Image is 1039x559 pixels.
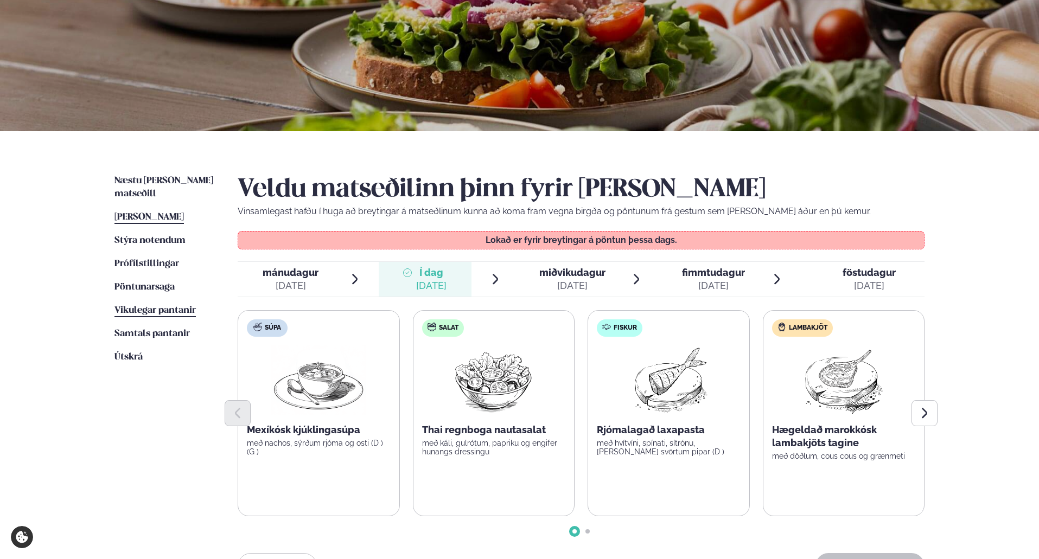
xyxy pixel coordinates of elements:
[263,267,318,278] span: mánudagur
[539,267,605,278] span: miðvikudagur
[114,351,143,364] a: Útskrá
[602,323,611,331] img: fish.svg
[789,324,827,332] span: Lambakjöt
[114,306,196,315] span: Vikulegar pantanir
[114,352,143,362] span: Útskrá
[597,423,741,436] p: Rjómalagað laxapasta
[114,234,186,247] a: Stýra notendum
[585,529,590,534] span: Go to slide 2
[247,423,391,436] p: Mexíkósk kjúklingasúpa
[238,175,925,205] h2: Veldu matseðilinn þinn fyrir [PERSON_NAME]
[843,267,896,278] span: föstudagur
[445,345,541,415] img: Salad.png
[114,259,179,268] span: Prófílstillingar
[114,327,190,340] a: Samtals pantanir
[114,236,186,245] span: Stýra notendum
[614,324,637,332] span: Fiskur
[416,266,447,279] span: Í dag
[911,400,938,426] button: Next slide
[114,213,184,222] span: [PERSON_NAME]
[621,345,717,415] img: Fish.png
[428,323,436,331] img: salad.svg
[795,345,891,415] img: Lamb-Meat.png
[682,267,745,278] span: fimmtudagur
[597,439,741,456] p: með hvítvíni, spínati, sítrónu, [PERSON_NAME] svörtum pipar (D )
[682,279,745,292] div: [DATE]
[114,258,179,271] a: Prófílstillingar
[422,423,566,436] p: Thai regnboga nautasalat
[114,282,175,292] span: Pöntunarsaga
[225,400,251,426] button: Previous slide
[772,452,916,460] p: með döðlum, cous cous og grænmeti
[422,439,566,456] p: með káli, gulrótum, papriku og engifer hunangs dressingu
[265,324,281,332] span: Súpa
[114,176,213,198] span: Næstu [PERSON_NAME] matseðill
[777,323,786,331] img: Lamb.svg
[439,324,458,332] span: Salat
[114,281,175,294] a: Pöntunarsaga
[416,279,447,292] div: [DATE]
[238,205,925,218] p: Vinsamlegast hafðu í huga að breytingar á matseðlinum kunna að koma fram vegna birgða og pöntunum...
[539,279,605,292] div: [DATE]
[271,345,366,415] img: Soup.png
[772,423,916,449] p: Hægeldað marokkósk lambakjöts tagine
[572,529,577,534] span: Go to slide 1
[114,329,190,338] span: Samtals pantanir
[253,323,262,331] img: soup.svg
[843,279,896,292] div: [DATE]
[114,211,184,224] a: [PERSON_NAME]
[114,175,216,201] a: Næstu [PERSON_NAME] matseðill
[114,304,196,317] a: Vikulegar pantanir
[247,439,391,456] p: með nachos, sýrðum rjóma og osti (D ) (G )
[249,236,914,245] p: Lokað er fyrir breytingar á pöntun þessa dags.
[11,526,33,548] a: Cookie settings
[263,279,318,292] div: [DATE]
